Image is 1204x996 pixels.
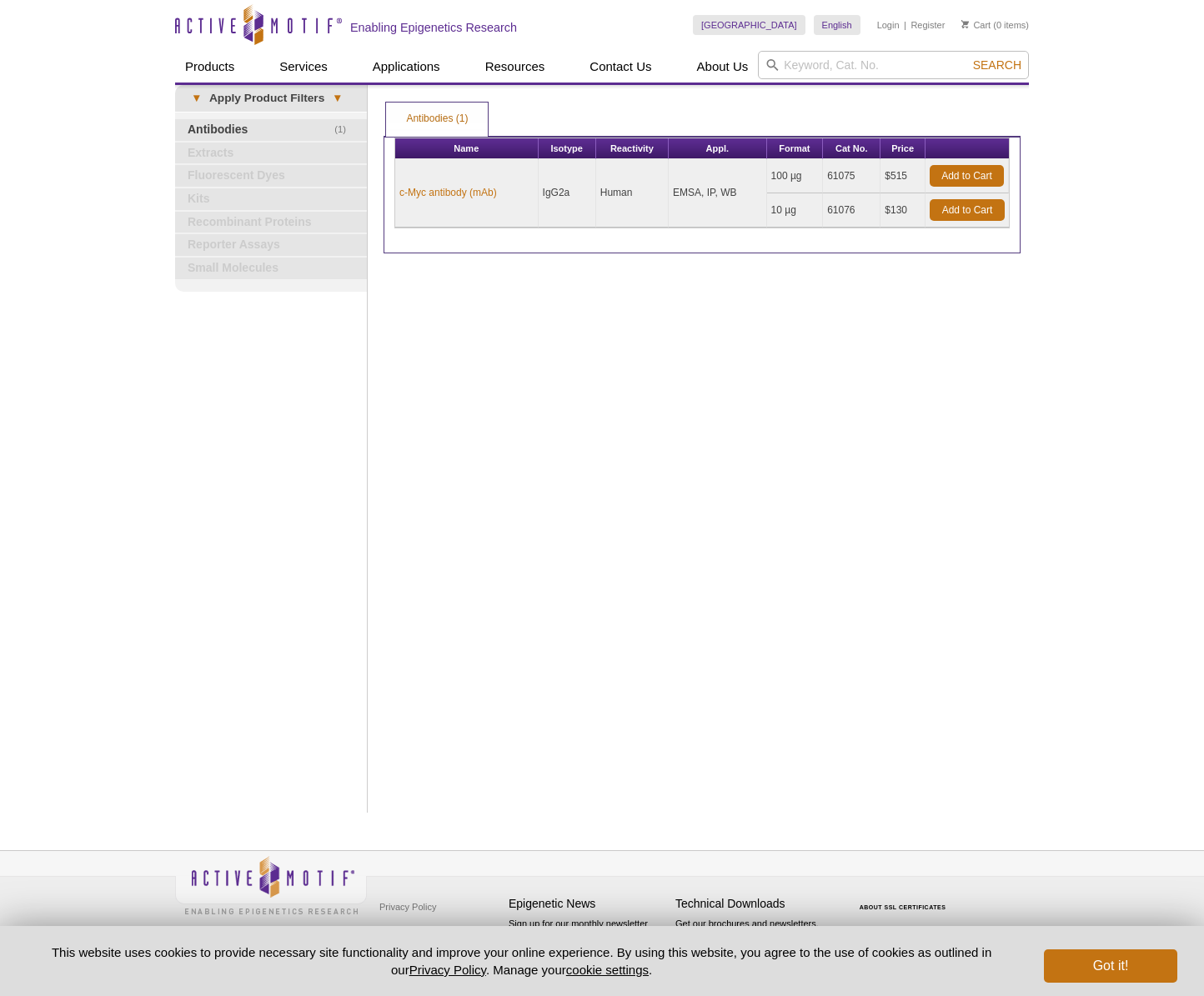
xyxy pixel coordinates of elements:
a: Kits [175,188,367,210]
button: cookie settings [566,963,649,977]
p: Sign up for our monthly newsletter highlighting recent publications in the field of epigenetics. [509,917,667,973]
a: Services [269,51,338,83]
a: Cart [961,19,991,31]
td: Human [596,159,669,228]
td: 10 µg [767,193,824,228]
a: Login [877,19,900,31]
a: Resources [475,51,555,83]
a: Contact Us [579,51,661,83]
table: Click to Verify - This site chose Symantec SSL for secure e-commerce and confidential communicati... [842,880,967,917]
span: (1) [334,119,355,141]
a: Add to Cart [930,165,1004,187]
li: | [904,15,906,35]
th: Reactivity [596,138,669,159]
button: Search [968,58,1026,73]
a: Extracts [175,143,367,164]
a: Applications [363,51,450,83]
a: ▾Apply Product Filters▾ [175,85,367,112]
a: [GEOGRAPHIC_DATA] [693,15,805,35]
td: 100 µg [767,159,824,193]
span: ▾ [324,91,350,106]
td: 61075 [823,159,880,193]
li: (0 items) [961,15,1029,35]
th: Appl. [669,138,767,159]
p: This website uses cookies to provide necessary site functionality and improve your online experie... [27,943,1016,978]
td: $130 [880,193,926,228]
span: ▾ [183,91,209,106]
td: 61076 [823,193,880,228]
a: Privacy Policy [409,963,486,977]
img: Active Motif, [175,851,367,918]
a: ABOUT SSL CERTIFICATES [860,904,946,910]
input: Keyword, Cat. No. [758,51,1029,79]
a: Privacy Policy [375,894,440,919]
a: Reporter Assays [175,234,367,256]
img: Your Cart [961,20,969,28]
p: Get our brochures and newsletters, or request them by mail. [675,917,834,959]
a: Small Molecules [175,258,367,279]
a: English [814,15,860,35]
td: IgG2a [539,159,596,228]
th: Format [767,138,824,159]
th: Cat No. [823,138,880,159]
th: Isotype [539,138,596,159]
a: c-Myc antibody (mAb) [399,185,497,200]
td: $515 [880,159,926,193]
h2: Enabling Epigenetics Research [350,20,517,35]
a: (1)Antibodies [175,119,367,141]
button: Got it! [1044,949,1177,983]
span: Search [973,58,1021,72]
a: Antibodies (1) [386,103,488,136]
th: Price [880,138,926,159]
a: Terms & Conditions [375,919,463,944]
td: EMSA, IP, WB [669,159,767,228]
a: Add to Cart [930,199,1005,221]
a: Recombinant Proteins [175,212,367,233]
a: About Us [687,51,759,83]
h4: Technical Downloads [675,897,834,911]
th: Name [395,138,539,159]
a: Products [175,51,244,83]
a: Register [911,19,945,31]
h4: Epigenetic News [509,897,667,911]
a: Fluorescent Dyes [175,165,367,187]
